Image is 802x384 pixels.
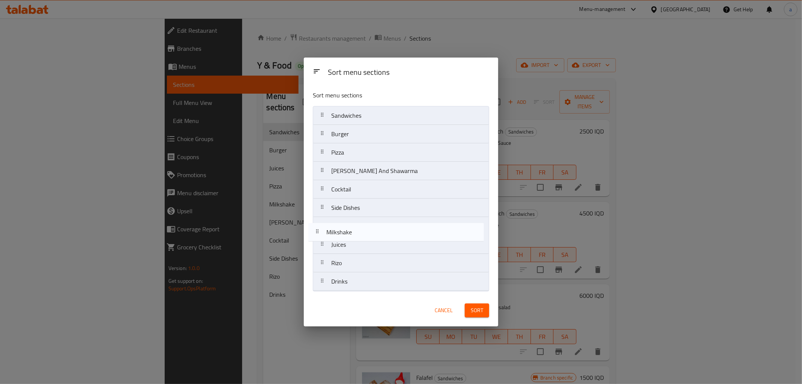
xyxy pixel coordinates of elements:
[471,306,483,315] span: Sort
[313,91,453,100] p: Sort menu sections
[465,304,489,317] button: Sort
[325,64,492,81] div: Sort menu sections
[435,306,453,315] span: Cancel
[432,304,456,317] button: Cancel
